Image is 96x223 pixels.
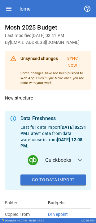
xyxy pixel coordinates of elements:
[48,200,91,206] p: Budgets
[20,149,86,171] button: data_logoQuickbooks
[28,155,38,165] img: data_logo
[45,156,72,164] span: Quickbooks
[5,22,91,32] h6: Mosh 2025 Budget
[20,124,86,149] p: Last full data import . Latest data from data warehouse is from
[17,219,28,222] span: v 6.0.106
[5,95,91,101] p: New structure
[20,174,86,186] button: Go To Data Import
[17,6,30,12] div: Home
[29,219,44,222] div: Model
[20,115,86,122] div: Data Freshness
[76,156,84,164] span: expand_more
[5,211,48,217] p: Copied From
[5,219,28,222] div: Drivepoint
[5,32,91,39] h6: Last modified [DATE] 03:41 PM
[1,219,4,221] img: Drivepoint
[20,137,82,148] b: [DATE] 12:08 PM .
[81,219,95,222] div: MOSH, PBC
[37,219,44,222] span: v 5.0.2
[20,71,86,86] p: Some changes have not been pushed to Web App. Click "Sync Now" once you are done with your work
[5,39,91,46] h6: By [EMAIL_ADDRESS][DOMAIN_NAME]
[59,53,86,71] button: Sync Now
[20,56,58,61] b: Unsynced changes
[5,200,48,206] p: Folder
[20,125,86,136] b: [DATE] 02:31 PM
